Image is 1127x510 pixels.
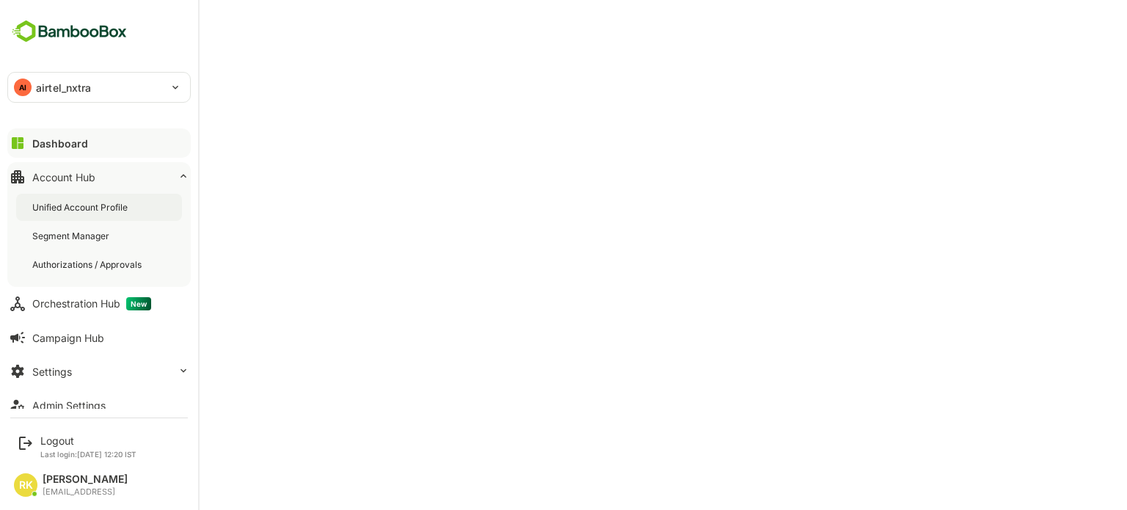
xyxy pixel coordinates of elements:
[32,258,145,271] div: Authorizations / Approvals
[32,137,88,150] div: Dashboard
[40,450,136,459] p: Last login: [DATE] 12:20 IST
[14,473,37,497] div: RK
[32,171,95,183] div: Account Hub
[7,390,191,420] button: Admin Settings
[32,332,104,344] div: Campaign Hub
[32,297,151,310] div: Orchestration Hub
[43,473,128,486] div: [PERSON_NAME]
[7,323,191,352] button: Campaign Hub
[7,162,191,192] button: Account Hub
[7,357,191,386] button: Settings
[8,73,190,102] div: AIairtel_nxtra
[40,434,136,447] div: Logout
[36,80,92,95] p: airtel_nxtra
[7,128,191,158] button: Dashboard
[43,487,128,497] div: [EMAIL_ADDRESS]
[32,399,106,412] div: Admin Settings
[32,201,131,214] div: Unified Account Profile
[32,365,72,378] div: Settings
[14,79,32,96] div: AI
[126,297,151,310] span: New
[32,230,112,242] div: Segment Manager
[7,289,191,318] button: Orchestration HubNew
[7,18,131,45] img: BambooboxFullLogoMark.5f36c76dfaba33ec1ec1367b70bb1252.svg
